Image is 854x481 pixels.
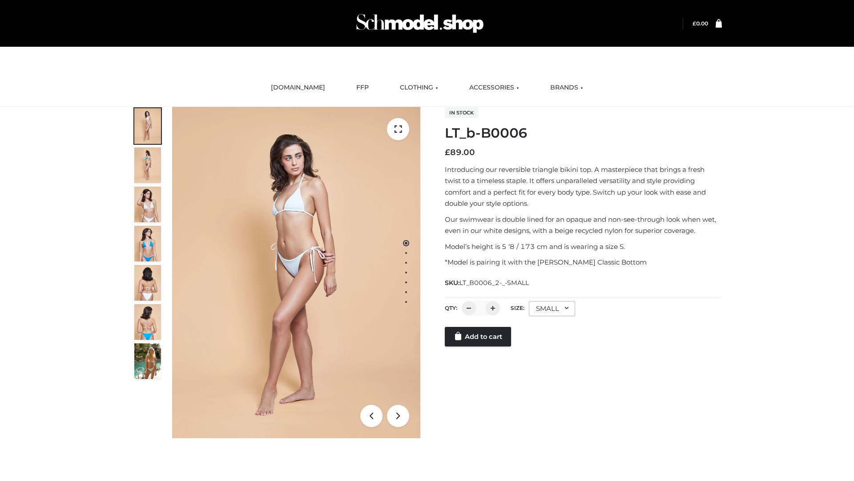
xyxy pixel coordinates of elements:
h1: LT_b-B0006 [445,125,722,141]
img: ArielClassicBikiniTop_CloudNine_AzureSky_OW114ECO_2-scaled.jpg [134,147,161,183]
span: SKU: [445,277,530,288]
p: *Model is pairing it with the [PERSON_NAME] Classic Bottom [445,257,722,268]
img: ArielClassicBikiniTop_CloudNine_AzureSky_OW114ECO_7-scaled.jpg [134,265,161,301]
span: £ [445,147,450,157]
a: [DOMAIN_NAME] [264,78,332,98]
span: LT_B0006_2-_-SMALL [459,279,529,287]
a: CLOTHING [393,78,445,98]
img: Schmodel Admin 964 [353,6,487,41]
img: ArielClassicBikiniTop_CloudNine_AzureSky_OW114ECO_1-scaled.jpg [134,108,161,144]
a: £0.00 [693,20,708,27]
img: ArielClassicBikiniTop_CloudNine_AzureSky_OW114ECO_1 [172,107,420,438]
span: In stock [445,107,478,118]
img: ArielClassicBikiniTop_CloudNine_AzureSky_OW114ECO_4-scaled.jpg [134,226,161,261]
bdi: 0.00 [693,20,708,27]
label: Size: [511,305,524,311]
div: SMALL [529,301,575,316]
p: Our swimwear is double lined for an opaque and non-see-through look when wet, even in our white d... [445,214,722,236]
p: Introducing our reversible triangle bikini top. A masterpiece that brings a fresh twist to a time... [445,164,722,209]
img: ArielClassicBikiniTop_CloudNine_AzureSky_OW114ECO_3-scaled.jpg [134,187,161,222]
a: Add to cart [445,327,511,346]
p: Model’s height is 5 ‘8 / 173 cm and is wearing a size S. [445,241,722,253]
bdi: 89.00 [445,147,475,157]
label: QTY: [445,305,457,311]
a: FFP [350,78,375,98]
a: ACCESSORIES [463,78,526,98]
a: BRANDS [544,78,590,98]
img: Arieltop_CloudNine_AzureSky2.jpg [134,343,161,379]
img: ArielClassicBikiniTop_CloudNine_AzureSky_OW114ECO_8-scaled.jpg [134,304,161,340]
span: £ [693,20,696,27]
